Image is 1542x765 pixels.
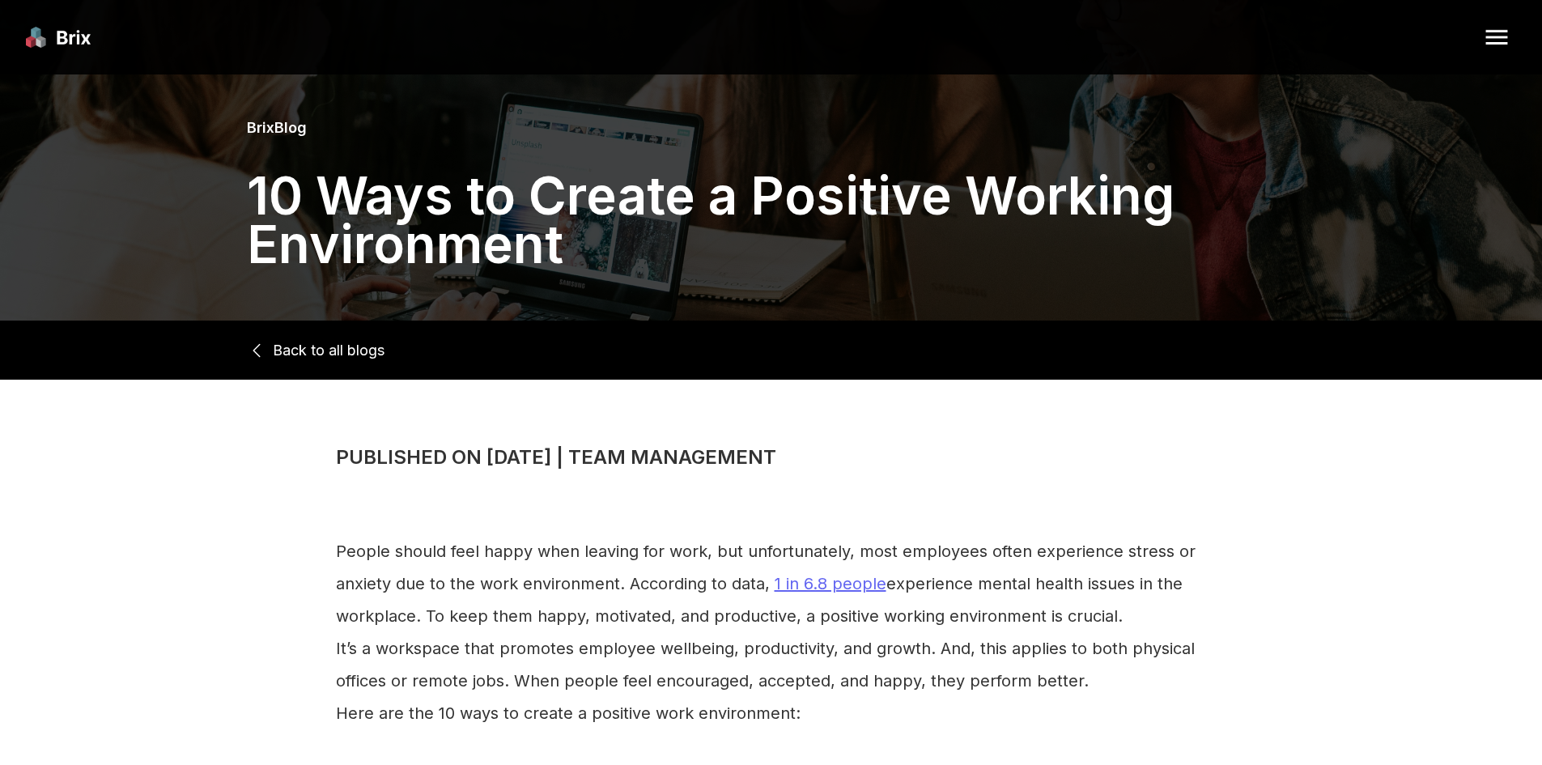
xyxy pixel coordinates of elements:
p: 10 Ways to Create a Positive Working Environment [247,172,1296,269]
p: BrixBlog [247,117,1296,139]
p: PUBLISHED ON [DATE] | TEAM MANAGEMENT [336,444,1207,470]
a: 1 in 6.8 people [775,574,886,593]
section: People should feel happy when leaving for work, but unfortunately, most employees often experienc... [336,535,1207,729]
a: Back to all blogs [247,321,384,380]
